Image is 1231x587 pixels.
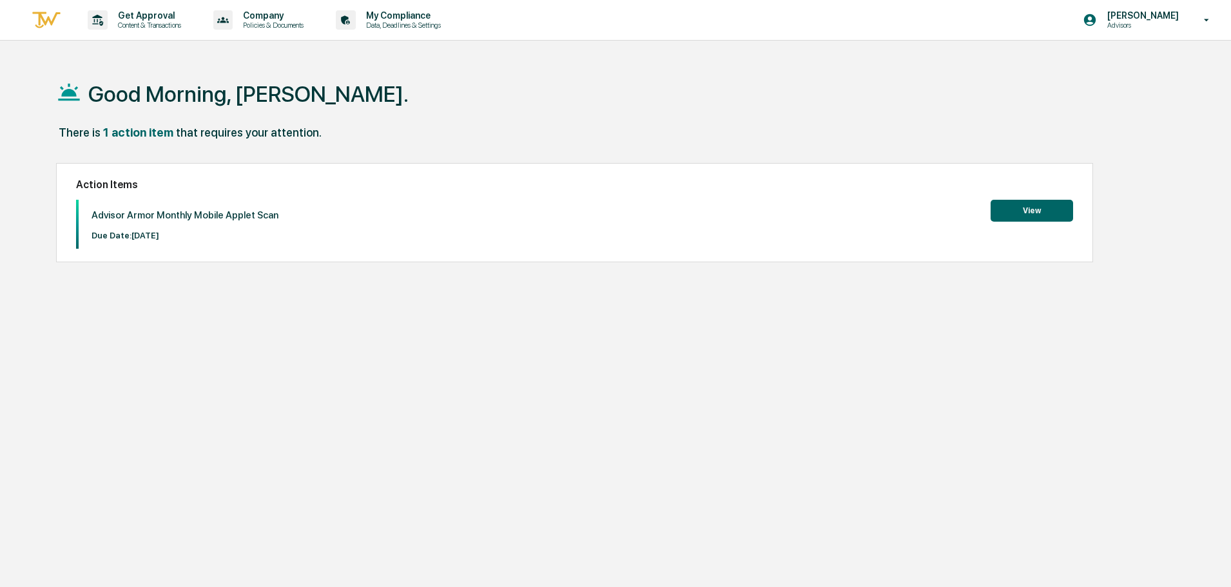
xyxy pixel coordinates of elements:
div: that requires your attention. [176,126,322,139]
h2: Action Items [76,178,1073,191]
button: View [991,200,1073,222]
div: 1 action item [103,126,173,139]
p: Company [233,10,310,21]
p: Advisors [1097,21,1185,30]
p: My Compliance [356,10,447,21]
p: Advisor Armor Monthly Mobile Applet Scan [92,209,278,221]
p: Content & Transactions [108,21,188,30]
h1: Good Morning, [PERSON_NAME]. [88,81,409,107]
p: Policies & Documents [233,21,310,30]
a: View [991,204,1073,216]
p: [PERSON_NAME] [1097,10,1185,21]
div: There is [59,126,101,139]
p: Get Approval [108,10,188,21]
img: logo [31,10,62,31]
p: Data, Deadlines & Settings [356,21,447,30]
p: Due Date: [DATE] [92,231,278,240]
